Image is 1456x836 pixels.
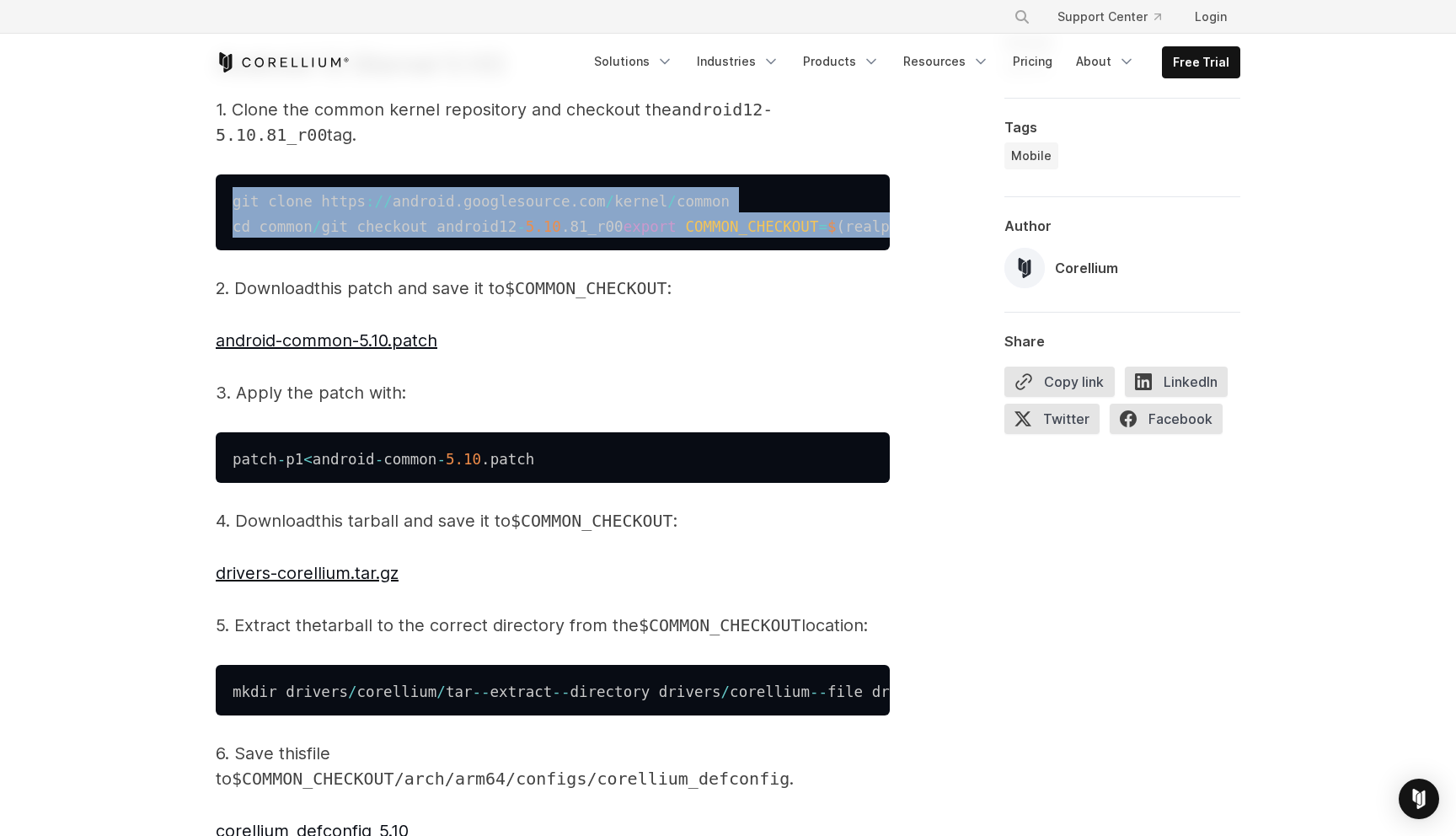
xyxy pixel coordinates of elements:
[233,450,534,467] code: patch p1 android common patch
[1004,367,1115,397] button: Copy link
[216,276,890,301] p: 2. Download :
[1125,367,1238,404] a: LinkedIn
[375,192,384,209] span: /
[216,99,773,145] span: 1. Clone the common kernel repository and checkout the tag.
[685,217,818,234] span: COMMON_CHECKOUT
[511,511,673,531] code: $COMMON_CHECKOUT
[801,615,864,635] span: location
[233,683,1156,699] code: mkdir drivers corellium tar extract directory drivers corellium file drivers corellium tar gz gunzip
[216,613,890,638] p: 5. Extract the :
[314,278,505,298] span: this patch and save it to
[1004,333,1240,350] div: Share
[993,2,1240,32] div: Navigation Menu
[1110,404,1233,441] a: Facebook
[517,217,526,234] span: -
[1004,142,1058,169] a: Mobile
[1004,119,1240,136] div: Tags
[216,563,399,583] a: drivers-corellium.tar.gz
[216,99,773,145] code: android12-5.10.81_r00
[687,46,790,77] a: Industries
[1399,779,1439,819] div: Open Intercom Messenger
[1125,367,1228,397] span: LinkedIn
[232,769,790,789] code: $COMMON_CHECKOUT/arch/arm64/configs/corellium_defconfig
[505,278,667,298] code: $COMMON_CHECKOUT
[436,450,446,467] span: -
[606,192,615,209] span: /
[1007,2,1037,32] button: Search
[552,683,570,699] span: --
[436,683,446,699] span: /
[1181,2,1240,32] a: Login
[570,192,579,209] span: .
[1044,2,1175,32] a: Support Center
[1004,248,1045,288] img: Corellium
[348,683,357,699] span: /
[216,743,330,789] span: file to
[1004,404,1110,441] a: Twitter
[584,46,683,77] a: Solutions
[1011,147,1052,164] span: Mobile
[624,217,677,234] span: export
[216,52,350,72] a: Corellium Home
[810,683,827,699] span: --
[375,450,384,467] span: -
[1004,217,1240,234] div: Author
[216,741,890,791] p: 6. Save this .
[303,450,313,467] span: <
[667,192,677,209] span: /
[366,192,375,209] span: :
[313,217,322,234] span: /
[315,511,511,531] span: this tarball and save it to
[561,217,570,234] span: .
[481,450,490,467] span: .
[446,450,481,467] span: 5.10
[216,508,890,533] p: 4. Download :
[793,46,890,77] a: Products
[1110,404,1223,434] span: Facebook
[837,217,846,234] span: (
[383,192,393,209] span: /
[216,383,406,403] span: 3. Apply the patch with:
[1003,46,1063,77] a: Pricing
[216,330,437,351] a: android-common-5.10.patch
[1004,404,1100,434] span: Twitter
[721,683,731,699] span: /
[818,217,827,234] span: =
[473,683,490,699] span: --
[893,46,999,77] a: Resources
[827,217,837,234] span: $
[526,217,561,234] span: 5.10
[277,450,286,467] span: -
[233,192,934,234] code: git clone https android googlesource com kernel common cd common git checkout android12 81_r00 re...
[322,615,639,635] span: tarball to the correct directory from the
[1163,47,1239,78] a: Free Trial
[639,615,801,635] code: $COMMON_CHECKOUT
[1066,46,1145,77] a: About
[454,192,463,209] span: .
[584,46,1240,78] div: Navigation Menu
[1055,258,1118,278] div: Corellium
